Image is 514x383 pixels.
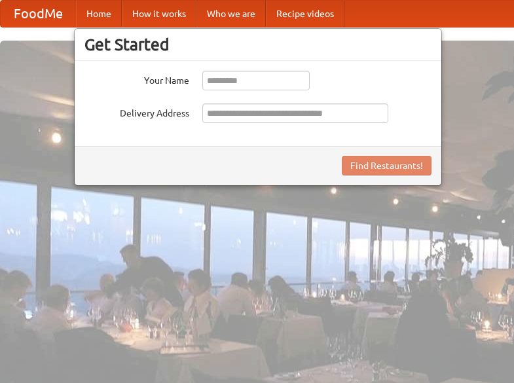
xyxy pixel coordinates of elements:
[342,156,431,175] button: Find Restaurants!
[266,1,344,27] a: Recipe videos
[1,1,76,27] a: FoodMe
[76,1,122,27] a: Home
[84,71,189,87] label: Your Name
[122,1,196,27] a: How it works
[196,1,266,27] a: Who we are
[84,35,431,54] h3: Get Started
[84,103,189,120] label: Delivery Address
